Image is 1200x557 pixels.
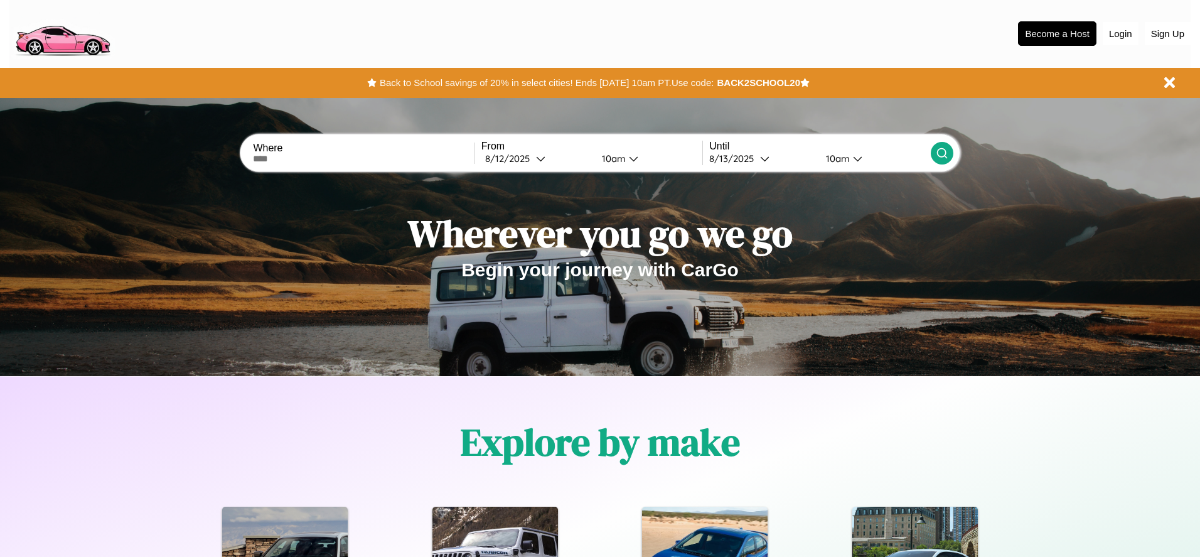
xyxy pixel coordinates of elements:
div: 8 / 12 / 2025 [485,153,536,165]
button: Login [1103,22,1138,45]
label: Until [709,141,930,152]
button: Back to School savings of 20% in select cities! Ends [DATE] 10am PT.Use code: [377,74,717,92]
img: logo [9,6,115,59]
label: From [481,141,702,152]
b: BACK2SCHOOL20 [717,77,800,88]
label: Where [253,143,474,154]
button: 10am [592,152,702,165]
div: 10am [596,153,629,165]
button: Become a Host [1018,21,1096,46]
button: 8/12/2025 [481,152,592,165]
button: Sign Up [1145,22,1191,45]
h1: Explore by make [461,416,740,468]
div: 8 / 13 / 2025 [709,153,760,165]
div: 10am [820,153,853,165]
button: 10am [816,152,930,165]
